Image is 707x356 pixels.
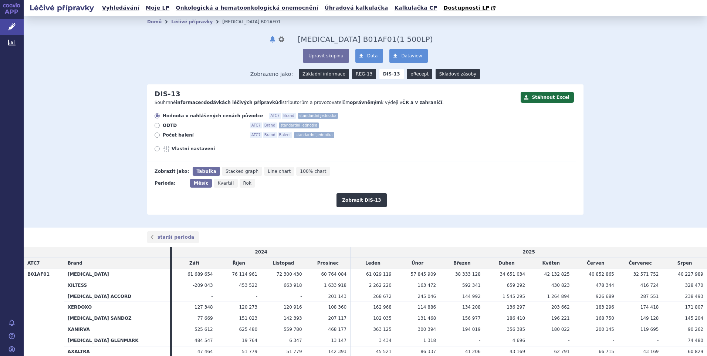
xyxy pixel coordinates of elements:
[232,272,257,277] span: 76 114 961
[373,316,392,321] span: 102 035
[379,69,404,79] strong: DIS-13
[462,327,481,332] span: 194 019
[239,327,257,332] span: 625 480
[194,338,213,343] span: 484 547
[551,305,570,310] span: 203 662
[369,283,392,288] span: 2 262 220
[397,35,433,44] span: ( LP)
[373,294,392,299] span: 268 672
[298,35,397,44] span: Rivaroxaban B01AF01
[100,3,142,13] a: Vyhledávání
[407,69,432,79] a: eRecept
[547,294,569,299] span: 1 264 894
[436,69,480,79] a: Skladové zásoby
[217,258,261,269] td: Říjen
[351,258,395,269] td: Leden
[544,272,570,277] span: 42 132 825
[68,261,82,266] span: Brand
[507,316,525,321] span: 186 410
[640,294,659,299] span: 287 551
[263,132,277,138] span: Brand
[239,283,257,288] span: 453 522
[688,349,703,354] span: 60 829
[455,272,481,277] span: 38 333 128
[596,294,614,299] span: 926 689
[294,132,334,138] span: standardní jednotka
[64,324,170,335] th: XANIRVA
[589,272,614,277] span: 40 852 865
[64,291,170,302] th: [MEDICAL_DATA] ACCORD
[64,302,170,313] th: XERDOXO
[306,258,351,269] td: Prosinec
[389,49,427,63] a: Dataview
[507,327,525,332] span: 356 385
[155,179,186,188] div: Perioda:
[400,35,421,44] span: 1 500
[500,272,525,277] span: 34 651 034
[462,283,481,288] span: 592 341
[418,305,436,310] span: 114 886
[685,316,703,321] span: 145 204
[596,316,614,321] span: 168 750
[261,258,305,269] td: Listopad
[147,231,199,243] a: starší perioda
[147,19,162,24] a: Domů
[239,316,257,321] span: 151 023
[187,272,213,277] span: 61 689 654
[373,327,392,332] span: 363 125
[574,258,618,269] td: Červen
[657,338,659,343] span: -
[640,283,659,288] span: 416 724
[331,338,346,343] span: 13 147
[596,327,614,332] span: 200 145
[510,349,525,354] span: 43 169
[256,294,257,299] span: -
[355,49,383,63] a: Data
[418,294,436,299] span: 245 046
[521,92,574,103] button: Stáhnout Excel
[64,280,170,291] th: XILTESS
[507,305,525,310] span: 136 297
[239,305,257,310] span: 120 273
[163,122,244,128] span: ODTD
[568,338,569,343] span: -
[685,283,703,288] span: 328 470
[171,19,213,24] a: Léčivé přípravky
[197,316,213,321] span: 77 669
[155,90,180,98] h2: DIS-13
[420,349,436,354] span: 86 337
[279,122,319,128] span: standardní jednotka
[194,181,208,186] span: Měsíc
[640,305,659,310] span: 174 418
[351,247,707,258] td: 2025
[336,193,386,207] button: Zobrazit DIS-13
[204,100,278,105] strong: dodávkách léčivých přípravků
[678,272,703,277] span: 40 227 989
[269,113,281,119] span: ATC7
[685,305,703,310] span: 171 807
[284,316,302,321] span: 142 393
[350,100,381,105] strong: oprávněným
[299,69,349,79] a: Základní informace
[172,258,216,269] td: Září
[507,283,525,288] span: 659 292
[596,283,614,288] span: 478 344
[529,258,573,269] td: Květen
[250,132,262,138] span: ATC7
[662,258,707,269] td: Srpen
[211,294,213,299] span: -
[462,316,481,321] span: 156 977
[465,349,481,354] span: 41 206
[163,113,263,119] span: Hodnota v nahlášených cenách původce
[217,181,234,186] span: Kvartál
[321,272,346,277] span: 60 764 084
[143,3,172,13] a: Moje LP
[194,305,213,310] span: 127 348
[300,169,326,174] span: 100% chart
[277,272,302,277] span: 72 300 430
[322,3,390,13] a: Úhradová kalkulačka
[328,294,347,299] span: 201 143
[155,167,189,176] div: Zobrazit jako:
[284,327,302,332] span: 559 780
[613,338,614,343] span: -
